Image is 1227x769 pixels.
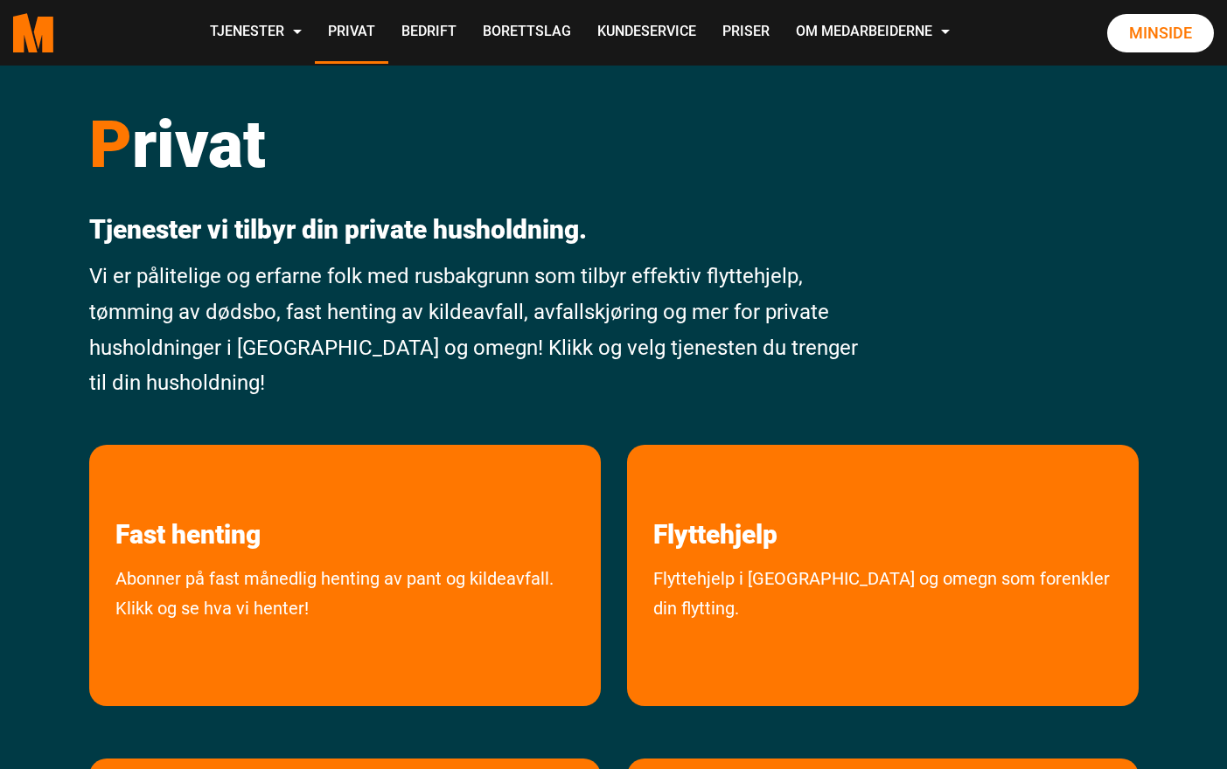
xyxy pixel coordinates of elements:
[89,445,287,551] a: les mer om Fast henting
[89,214,870,246] p: Tjenester vi tilbyr din private husholdning.
[627,564,1139,697] a: Flyttehjelp i [GEOGRAPHIC_DATA] og omegn som forenkler din flytting.
[89,259,870,401] p: Vi er pålitelige og erfarne folk med rusbakgrunn som tilbyr effektiv flyttehjelp, tømming av døds...
[783,2,963,64] a: Om Medarbeiderne
[197,2,315,64] a: Tjenester
[1107,14,1214,52] a: Minside
[315,2,388,64] a: Privat
[584,2,709,64] a: Kundeservice
[470,2,584,64] a: Borettslag
[89,105,870,184] h1: rivat
[627,445,804,551] a: les mer om Flyttehjelp
[388,2,470,64] a: Bedrift
[89,106,132,183] span: P
[709,2,783,64] a: Priser
[89,564,601,697] a: Abonner på fast månedlig avhenting av pant og kildeavfall. Klikk og se hva vi henter!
